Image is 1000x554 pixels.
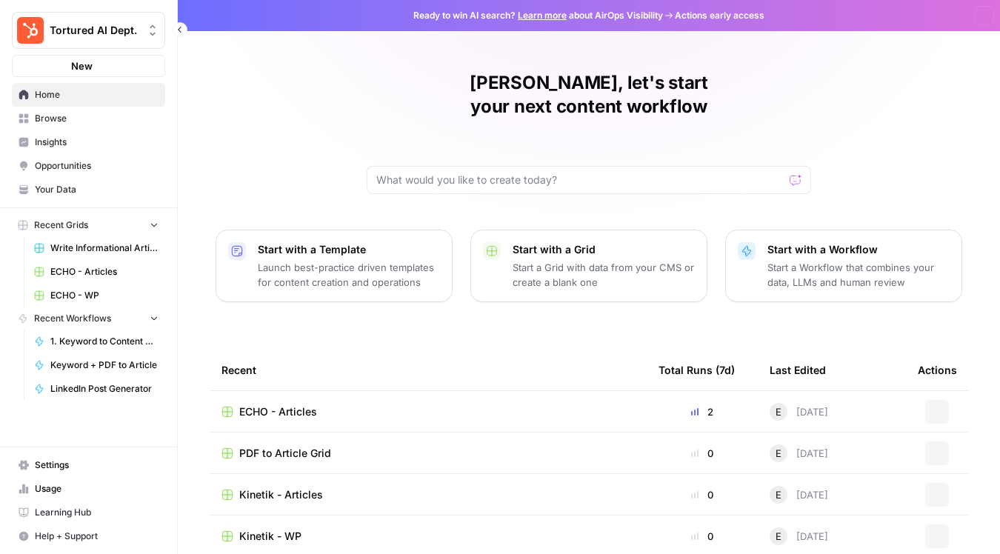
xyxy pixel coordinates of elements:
div: 0 [659,487,746,502]
h1: [PERSON_NAME], let's start your next content workflow [367,71,811,119]
p: Start a Grid with data from your CMS or create a blank one [513,260,695,290]
a: Learn more [518,10,567,21]
a: Keyword + PDF to Article [27,353,165,377]
a: PDF to Article Grid [221,446,635,461]
span: Help + Support [35,530,159,543]
button: Start with a GridStart a Grid with data from your CMS or create a blank one [470,230,707,302]
a: Opportunities [12,154,165,178]
a: Your Data [12,178,165,201]
span: Opportunities [35,159,159,173]
a: ECHO - Articles [221,404,635,419]
span: ECHO - Articles [239,404,317,419]
button: Recent Grids [12,214,165,236]
span: Learning Hub [35,506,159,519]
button: Recent Workflows [12,307,165,330]
a: ECHO - WP [27,284,165,307]
span: 1. Keyword to Content Brief (incl. Outline) [50,335,159,348]
a: Kinetik - WP [221,529,635,544]
p: Start a Workflow that combines your data, LLMs and human review [767,260,950,290]
button: Start with a TemplateLaunch best-practice driven templates for content creation and operations [216,230,453,302]
span: Browse [35,112,159,125]
span: Write Informational Articles [50,241,159,255]
div: 2 [659,404,746,419]
span: E [776,487,781,502]
a: Insights [12,130,165,154]
span: PDF to Article Grid [239,446,331,461]
span: Settings [35,458,159,472]
span: Recent Workflows [34,312,111,325]
span: LinkedIn Post Generator [50,382,159,396]
a: 1. Keyword to Content Brief (incl. Outline) [27,330,165,353]
p: Start with a Grid [513,242,695,257]
input: What would you like to create today? [376,173,784,187]
div: [DATE] [770,527,828,545]
a: Usage [12,477,165,501]
span: New [71,59,93,73]
img: Tortured AI Dept. Logo [17,17,44,44]
span: E [776,404,781,419]
div: Last Edited [770,350,826,390]
div: [DATE] [770,403,828,421]
a: ECHO - Articles [27,260,165,284]
button: New [12,55,165,77]
div: [DATE] [770,444,828,462]
a: Browse [12,107,165,130]
div: 0 [659,446,746,461]
span: Your Data [35,183,159,196]
p: Launch best-practice driven templates for content creation and operations [258,260,440,290]
a: Write Informational Articles [27,236,165,260]
a: LinkedIn Post Generator [27,377,165,401]
span: E [776,446,781,461]
button: Start with a WorkflowStart a Workflow that combines your data, LLMs and human review [725,230,962,302]
span: Recent Grids [34,218,88,232]
span: Kinetik - WP [239,529,301,544]
p: Start with a Workflow [767,242,950,257]
a: Settings [12,453,165,477]
span: Usage [35,482,159,495]
span: Keyword + PDF to Article [50,358,159,372]
span: Kinetik - Articles [239,487,323,502]
span: ECHO - WP [50,289,159,302]
button: Workspace: Tortured AI Dept. [12,12,165,49]
a: Kinetik - Articles [221,487,635,502]
span: Insights [35,136,159,149]
span: E [776,529,781,544]
p: Start with a Template [258,242,440,257]
span: ECHO - Articles [50,265,159,278]
div: 0 [659,529,746,544]
div: [DATE] [770,486,828,504]
div: Recent [221,350,635,390]
span: Tortured AI Dept. [50,23,139,38]
a: Learning Hub [12,501,165,524]
button: Help + Support [12,524,165,548]
span: Ready to win AI search? about AirOps Visibility [413,9,663,22]
span: Home [35,88,159,101]
span: Actions early access [675,9,764,22]
div: Total Runs (7d) [659,350,735,390]
div: Actions [918,350,957,390]
a: Home [12,83,165,107]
